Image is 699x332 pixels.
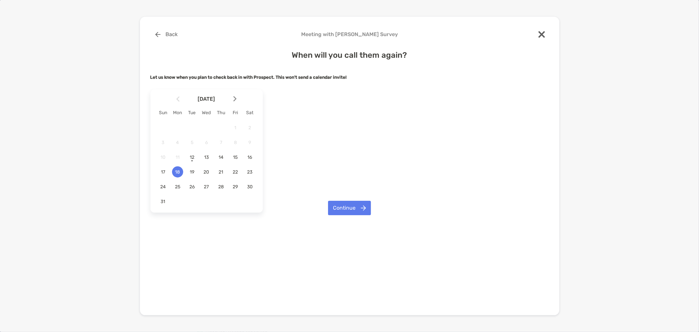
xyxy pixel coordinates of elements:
[186,140,198,145] span: 5
[214,110,228,115] div: Thu
[150,31,549,37] h4: Meeting with [PERSON_NAME] Survey
[244,184,255,190] span: 30
[230,140,241,145] span: 8
[328,201,371,215] button: Continue
[150,75,549,80] h5: Let us know when you plan to check back in with Prospect.
[243,110,257,115] div: Sat
[172,140,183,145] span: 4
[244,169,255,175] span: 23
[199,110,214,115] div: Wed
[276,75,347,80] strong: This won't send a calendar invite!
[170,110,185,115] div: Mon
[150,51,549,60] h4: When will you call them again?
[538,31,545,38] img: close modal
[201,155,212,160] span: 13
[244,125,255,131] span: 2
[361,205,366,211] img: button icon
[158,140,169,145] span: 3
[158,199,169,204] span: 31
[215,155,226,160] span: 14
[230,184,241,190] span: 29
[201,169,212,175] span: 20
[215,169,226,175] span: 21
[158,169,169,175] span: 17
[215,140,226,145] span: 7
[176,96,180,102] img: Arrow icon
[201,140,212,145] span: 6
[186,155,198,160] span: 12
[230,155,241,160] span: 15
[156,110,170,115] div: Sun
[158,184,169,190] span: 24
[228,110,243,115] div: Fri
[230,169,241,175] span: 22
[172,155,183,160] span: 11
[244,140,255,145] span: 9
[233,96,237,102] img: Arrow icon
[158,155,169,160] span: 10
[230,125,241,131] span: 1
[201,184,212,190] span: 27
[186,169,198,175] span: 19
[186,184,198,190] span: 26
[172,184,183,190] span: 25
[150,27,183,42] button: Back
[215,184,226,190] span: 28
[185,110,199,115] div: Tue
[181,96,232,102] span: [DATE]
[244,155,255,160] span: 16
[172,169,183,175] span: 18
[155,32,161,37] img: button icon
